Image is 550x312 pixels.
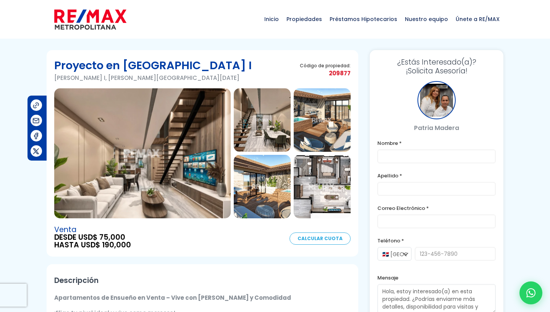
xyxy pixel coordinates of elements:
label: Apellido * [377,171,496,180]
span: ¿Estás Interesado(a)? [377,58,496,67]
img: Proyecto en Cancino I [234,155,291,218]
span: HASTA USD$ 190,000 [54,241,131,249]
span: Venta [54,226,131,234]
label: Correo Electrónico * [377,203,496,213]
h1: Proyecto en [GEOGRAPHIC_DATA] I [54,58,252,73]
label: Nombre * [377,138,496,148]
img: Compartir [32,101,40,109]
label: Teléfono * [377,236,496,245]
p: Patria Madera [377,123,496,133]
span: 209877 [300,68,351,78]
span: Préstamos Hipotecarios [326,8,401,31]
h3: ¡Solicita Asesoría! [377,58,496,75]
p: [PERSON_NAME] I, [PERSON_NAME][GEOGRAPHIC_DATA][DATE] [54,73,252,83]
img: Compartir [32,117,40,125]
img: Proyecto en Cancino I [54,88,231,218]
span: Únete a RE/MAX [452,8,503,31]
span: Código de propiedad: [300,63,351,68]
span: Nuestro equipo [401,8,452,31]
img: Compartir [32,132,40,140]
img: Proyecto en Cancino I [294,88,351,152]
span: DESDE USD$ 75,000 [54,234,131,241]
img: Proyecto en Cancino I [234,88,291,152]
img: Proyecto en Cancino I [294,155,351,218]
a: Calcular Cuota [290,232,351,245]
img: Compartir [32,147,40,155]
span: Inicio [260,8,283,31]
img: remax-metropolitana-logo [54,8,126,31]
div: Patria Madera [417,81,456,119]
span: Propiedades [283,8,326,31]
h2: Descripción [54,272,351,289]
input: 123-456-7890 [415,247,496,261]
strong: Apartamentos de Ensueño en Venta – Vive con [PERSON_NAME] y Comodidad [54,294,291,302]
label: Mensaje [377,273,496,283]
